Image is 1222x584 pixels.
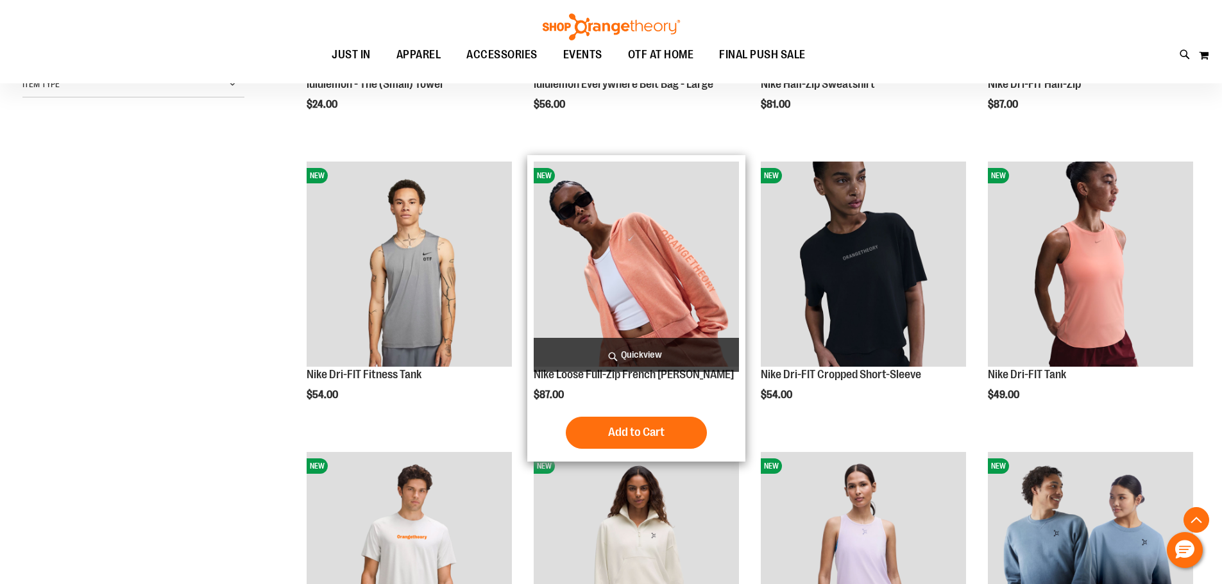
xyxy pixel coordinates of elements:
[988,78,1081,90] a: Nike Dri-FIT Half-Zip
[534,458,555,474] span: NEW
[527,155,745,462] div: product
[761,78,875,90] a: Nike Half-Zip Sweatshirt
[466,40,538,69] span: ACCESSORIES
[534,99,567,110] span: $56.00
[988,162,1193,369] a: Nike Dri-FIT TankNEW
[22,79,60,89] span: Item Type
[307,99,339,110] span: $24.00
[534,162,739,367] img: Nike Loose Full-Zip French Terry Hoodie
[307,458,328,474] span: NEW
[761,168,782,183] span: NEW
[761,458,782,474] span: NEW
[1184,507,1209,533] button: Back To Top
[988,389,1021,401] span: $49.00
[396,40,441,69] span: APPAREL
[628,40,694,69] span: OTF AT HOME
[550,40,615,70] a: EVENTS
[754,155,972,433] div: product
[541,13,682,40] img: Shop Orangetheory
[761,162,966,367] img: Nike Dri-FIT Cropped Short-Sleeve
[307,389,340,401] span: $54.00
[761,389,794,401] span: $54.00
[384,40,454,69] a: APPAREL
[534,78,713,90] a: lululemon Everywhere Belt Bag - Large
[534,368,734,381] a: Nike Loose Full-Zip French [PERSON_NAME]
[534,168,555,183] span: NEW
[534,162,739,369] a: Nike Loose Full-Zip French Terry HoodieNEW
[988,168,1009,183] span: NEW
[307,168,328,183] span: NEW
[534,338,739,372] a: Quickview
[981,155,1200,433] div: product
[761,368,921,381] a: Nike Dri-FIT Cropped Short-Sleeve
[988,458,1009,474] span: NEW
[534,389,566,401] span: $87.00
[307,78,443,90] a: lululemon - The (Small) Towel
[615,40,707,70] a: OTF AT HOME
[988,368,1066,381] a: Nike Dri-FIT Tank
[563,40,602,69] span: EVENTS
[307,368,421,381] a: Nike Dri-FIT Fitness Tank
[307,162,512,369] a: Nike Dri-FIT Fitness TankNEW
[706,40,819,70] a: FINAL PUSH SALE
[1167,532,1203,568] button: Hello, have a question? Let’s chat.
[988,99,1020,110] span: $87.00
[319,40,384,70] a: JUST IN
[761,162,966,369] a: Nike Dri-FIT Cropped Short-SleeveNEW
[566,417,707,449] button: Add to Cart
[761,99,792,110] span: $81.00
[719,40,806,69] span: FINAL PUSH SALE
[608,425,665,439] span: Add to Cart
[332,40,371,69] span: JUST IN
[300,155,518,433] div: product
[307,162,512,367] img: Nike Dri-FIT Fitness Tank
[988,162,1193,367] img: Nike Dri-FIT Tank
[454,40,550,70] a: ACCESSORIES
